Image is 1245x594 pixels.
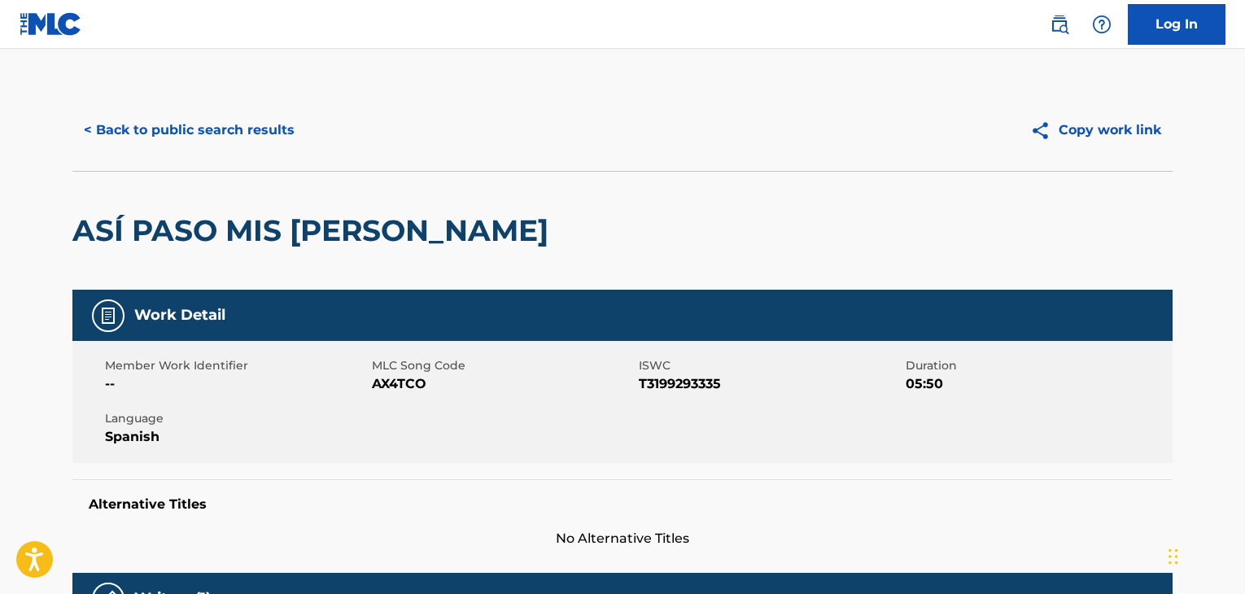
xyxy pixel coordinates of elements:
span: T3199293335 [639,374,902,394]
img: Work Detail [98,306,118,325]
a: Log In [1128,4,1225,45]
iframe: Chat Widget [1164,516,1245,594]
div: Help [1086,8,1118,41]
div: Arrastrar [1169,532,1178,581]
button: Copy work link [1019,110,1173,151]
span: Spanish [105,427,368,447]
span: MLC Song Code [372,357,635,374]
h5: Work Detail [134,306,225,325]
button: < Back to public search results [72,110,306,151]
span: No Alternative Titles [72,529,1173,548]
img: search [1050,15,1069,34]
span: AX4TCO [372,374,635,394]
img: help [1092,15,1112,34]
h2: ASÍ PASO MIS [PERSON_NAME] [72,212,557,249]
span: 05:50 [906,374,1169,394]
img: Copy work link [1030,120,1059,141]
span: Duration [906,357,1169,374]
a: Public Search [1043,8,1076,41]
span: Language [105,410,368,427]
h5: Alternative Titles [89,496,1156,513]
div: Widget de chat [1164,516,1245,594]
span: -- [105,374,368,394]
span: ISWC [639,357,902,374]
span: Member Work Identifier [105,357,368,374]
img: MLC Logo [20,12,82,36]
